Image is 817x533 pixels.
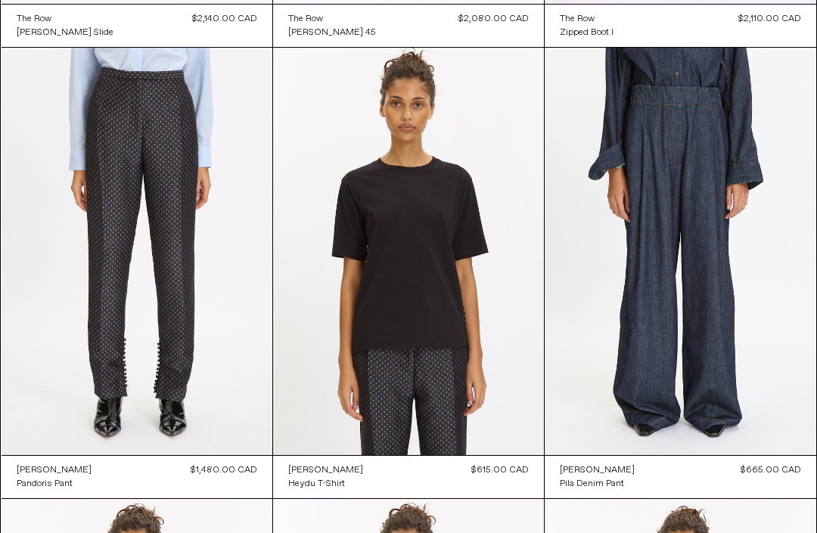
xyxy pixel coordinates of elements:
div: The Row [288,13,323,26]
div: [PERSON_NAME] [288,464,363,477]
img: Dries Van Noten Heydu T-Shirt in black [273,48,544,454]
div: [PERSON_NAME] [560,464,635,477]
a: The Row [288,12,376,26]
div: The Row [560,13,595,26]
div: Pila Denim Pant [560,478,624,491]
img: Pila Denim Pant [545,48,815,455]
a: Pila Denim Pant [560,477,635,491]
div: $615.00 CAD [471,463,529,477]
a: [PERSON_NAME] 45 [288,26,376,39]
div: $1,480.00 CAD [191,463,257,477]
a: The Row [560,12,614,26]
a: The Row [17,12,113,26]
a: [PERSON_NAME] Slide [17,26,113,39]
div: Heydu T-Shirt [288,478,345,491]
div: [PERSON_NAME] [17,464,92,477]
div: $2,080.00 CAD [458,12,529,26]
a: Pandoris Pant [17,477,92,491]
a: Zipped Boot I [560,26,614,39]
div: $2,140.00 CAD [192,12,257,26]
a: [PERSON_NAME] [288,463,363,477]
div: $665.00 CAD [741,463,801,477]
a: Heydu T-Shirt [288,477,363,491]
a: [PERSON_NAME] [17,463,92,477]
div: The Row [17,13,51,26]
div: $2,110.00 CAD [738,12,801,26]
div: Pandoris Pant [17,478,73,491]
img: Dries Van Noten Pandoris Pant in navy [2,48,272,454]
a: [PERSON_NAME] [560,463,635,477]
